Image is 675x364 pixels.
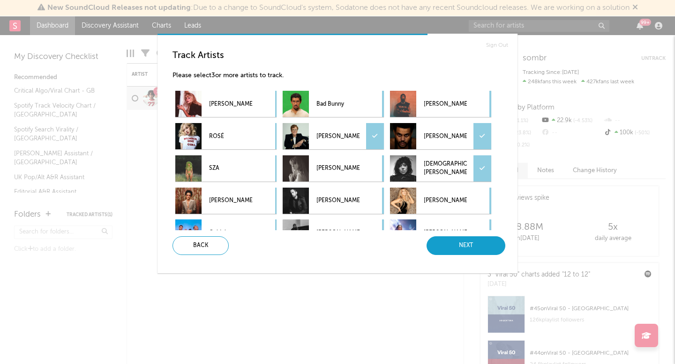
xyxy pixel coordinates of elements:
p: [PERSON_NAME] [424,222,467,243]
div: [PERSON_NAME] [283,219,384,246]
p: [PERSON_NAME] [209,190,252,211]
p: SZA [209,158,252,179]
div: [PERSON_NAME] [283,155,384,182]
div: [PERSON_NAME] [390,188,491,214]
div: Coldplay [175,219,277,246]
p: Please select 3 or more artists to track. [172,70,510,81]
div: [DEMOGRAPHIC_DATA][PERSON_NAME] [390,155,491,182]
div: Next [427,236,505,255]
p: [PERSON_NAME] [424,190,467,211]
p: [PERSON_NAME] [316,126,360,147]
div: ROSÉ [175,123,277,149]
div: [PERSON_NAME] [390,123,491,149]
div: [PERSON_NAME] [175,91,277,117]
div: [PERSON_NAME] [390,91,491,117]
div: [PERSON_NAME] [175,188,277,214]
p: ROSÉ [209,126,252,147]
p: [PERSON_NAME] [424,94,467,115]
p: [PERSON_NAME] [209,94,252,115]
div: SZA [175,155,277,182]
p: [PERSON_NAME] [424,126,467,147]
a: Sign Out [486,40,508,51]
div: [PERSON_NAME] [390,219,491,246]
p: Bad Bunny [316,94,360,115]
p: [PERSON_NAME] [316,190,360,211]
p: [PERSON_NAME] [316,158,360,179]
div: Back [172,236,229,255]
p: Coldplay [209,222,252,243]
div: [PERSON_NAME] [283,123,384,149]
div: [PERSON_NAME] [283,188,384,214]
p: [DEMOGRAPHIC_DATA][PERSON_NAME] [424,158,467,179]
p: [PERSON_NAME] [316,222,360,243]
div: Bad Bunny [283,91,384,117]
h3: Track Artists [172,50,510,61]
